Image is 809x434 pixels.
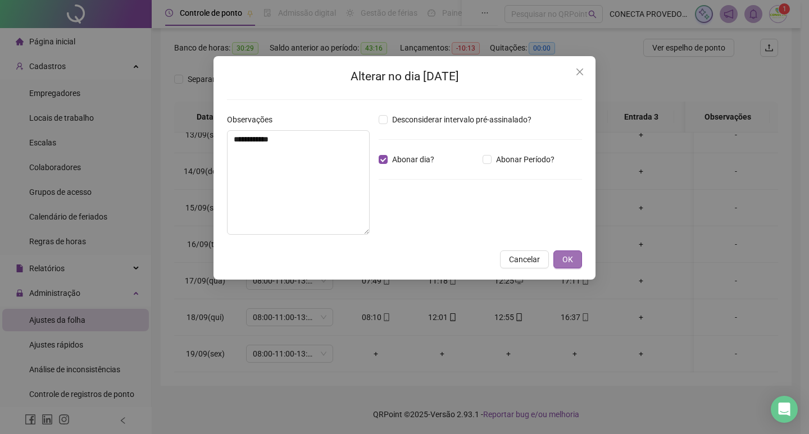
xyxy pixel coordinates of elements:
[388,113,536,126] span: Desconsiderar intervalo pré-assinalado?
[500,250,549,268] button: Cancelar
[562,253,573,266] span: OK
[509,253,540,266] span: Cancelar
[553,250,582,268] button: OK
[227,113,280,126] label: Observações
[771,396,798,423] div: Open Intercom Messenger
[227,67,582,86] h2: Alterar no dia [DATE]
[571,63,589,81] button: Close
[388,153,439,166] span: Abonar dia?
[492,153,559,166] span: Abonar Período?
[575,67,584,76] span: close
